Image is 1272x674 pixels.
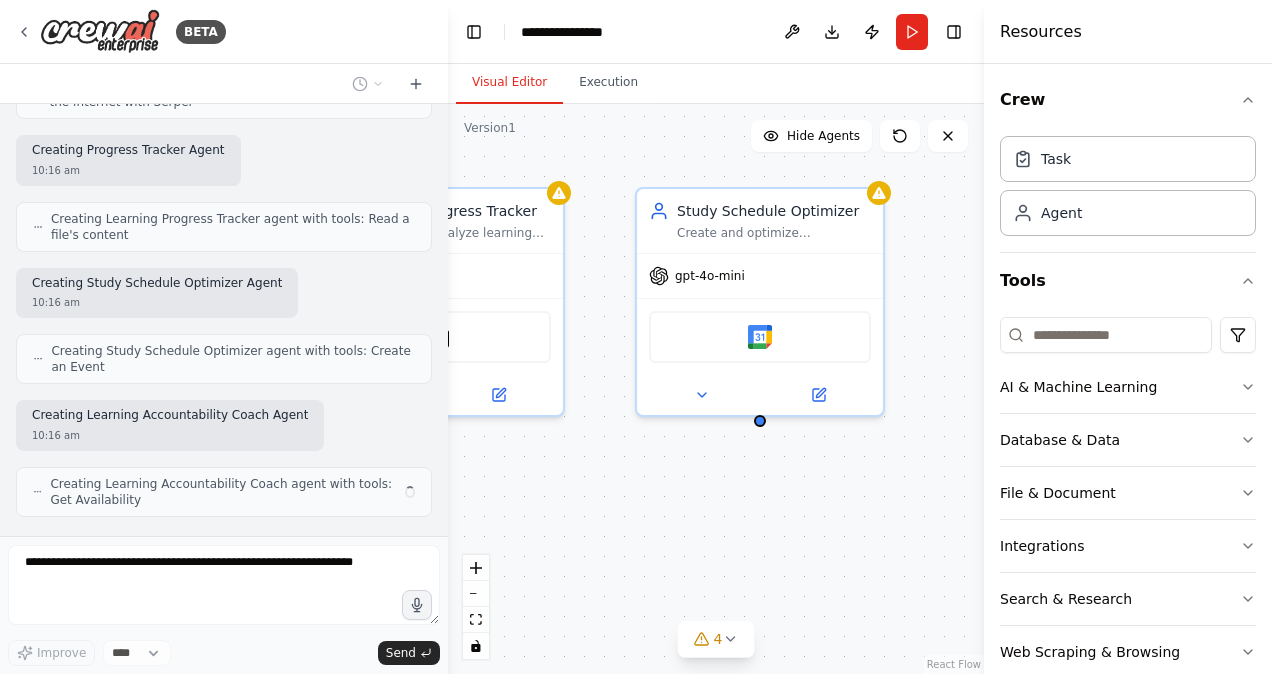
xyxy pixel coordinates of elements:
[1000,520,1256,572] button: Integrations
[463,555,489,581] button: zoom in
[463,581,489,607] button: zoom out
[463,633,489,659] button: toggle interactivity
[675,268,745,284] span: gpt-4o-mini
[521,22,621,42] nav: breadcrumb
[40,9,160,54] img: Logo
[402,590,432,620] button: Click to speak your automation idea
[1041,149,1071,169] div: Task
[1000,467,1256,519] button: File & Document
[463,555,489,659] div: React Flow controls
[51,343,415,375] span: Creating Study Schedule Optimizer agent with tools: Create an Event
[714,629,723,649] span: 4
[378,641,440,665] button: Send
[50,476,392,508] span: Creating Learning Accountability Coach agent with tools: Get Availability
[1000,414,1256,466] button: Database & Data
[940,18,968,46] button: Hide right sidebar
[677,201,871,221] div: Study Schedule Optimizer
[37,645,86,661] span: Improve
[32,295,282,310] div: 10:16 am
[1000,430,1120,450] div: Database & Data
[442,383,555,407] button: Open in side panel
[357,201,551,221] div: Learning Progress Tracker
[787,128,860,144] span: Hide Agents
[1000,253,1256,309] button: Tools
[678,621,755,658] button: 4
[8,640,95,666] button: Improve
[315,187,565,417] div: Learning Progress TrackerMonitor and analyze learning progress across {subject}, tracking complet...
[344,72,392,96] button: Switch to previous chat
[1000,72,1256,128] button: Crew
[1000,589,1132,609] div: Search & Research
[456,62,563,104] button: Visual Editor
[463,607,489,633] button: fit view
[460,18,488,46] button: Hide left sidebar
[1000,642,1180,662] div: Web Scraping & Browsing
[1000,536,1084,556] div: Integrations
[762,383,875,407] button: Open in side panel
[357,225,551,241] div: Monitor and analyze learning progress across {subject}, tracking completion rates, time spent, an...
[400,72,432,96] button: Start a new chat
[32,428,308,443] div: 10:16 am
[635,187,885,417] div: Study Schedule OptimizerCreate and optimize personalized study schedules for {subject} based on {...
[1000,361,1256,413] button: AI & Machine Learning
[1000,377,1157,397] div: AI & Machine Learning
[1000,573,1256,625] button: Search & Research
[677,225,871,241] div: Create and optimize personalized study schedules for {subject} based on {available_time_per_week}...
[176,20,226,44] div: BETA
[927,659,981,670] a: React Flow attribution
[51,211,415,243] span: Creating Learning Progress Tracker agent with tools: Read a file's content
[751,120,872,152] button: Hide Agents
[32,163,225,178] div: 10:16 am
[748,325,772,349] img: Google Calendar
[386,645,416,661] span: Send
[1000,20,1082,44] h4: Resources
[464,120,516,136] div: Version 1
[1000,128,1256,252] div: Crew
[563,62,654,104] button: Execution
[1041,203,1082,223] div: Agent
[1000,483,1116,503] div: File & Document
[32,143,225,159] h2: Creating Progress Tracker Agent
[32,276,282,292] h2: Creating Study Schedule Optimizer Agent
[32,408,308,424] h2: Creating Learning Accountability Coach Agent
